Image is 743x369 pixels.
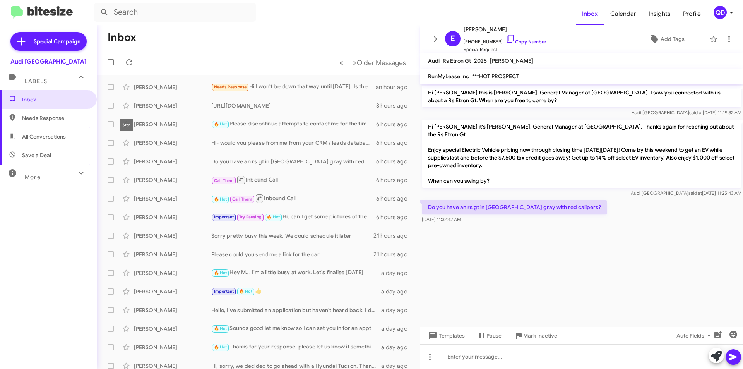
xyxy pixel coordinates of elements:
[214,178,234,183] span: Call Them
[604,3,642,25] a: Calendar
[134,343,211,351] div: [PERSON_NAME]
[464,34,546,46] span: [PHONE_NUMBER]
[134,213,211,221] div: [PERSON_NAME]
[464,46,546,53] span: Special Request
[376,83,414,91] div: an hour ago
[211,194,376,203] div: Inbound Call
[22,114,88,122] span: Needs Response
[443,57,471,64] span: Rs Etron Gt
[211,306,381,314] div: Hello, I've submitted an application but haven't heard back. I don't want to do the trip out ther...
[10,32,87,51] a: Special Campaign
[381,288,414,295] div: a day ago
[211,139,376,147] div: Hi- would you please from me from your CRM / leads database? Thank you.
[134,139,211,147] div: [PERSON_NAME]
[335,55,411,70] nav: Page navigation example
[134,288,211,295] div: [PERSON_NAME]
[474,57,487,64] span: 2025
[376,120,414,128] div: 6 hours ago
[214,84,247,89] span: Needs Response
[472,73,519,80] span: ***HOT PROSPECT
[239,215,262,220] span: Try Pausing
[632,110,741,115] span: Audi [GEOGRAPHIC_DATA] [DATE] 11:19:32 AM
[94,3,256,22] input: Search
[214,270,227,275] span: 🔥 Hot
[134,102,211,110] div: [PERSON_NAME]
[232,197,252,202] span: Call Them
[211,268,381,277] div: Hey MJ, I'm a little busy at work. Let's finalise [DATE]
[214,326,227,331] span: 🔥 Hot
[120,119,133,131] div: Star
[714,6,727,19] div: QD
[34,38,80,45] span: Special Campaign
[134,269,211,277] div: [PERSON_NAME]
[661,32,685,46] span: Add Tags
[627,32,706,46] button: Add Tags
[239,289,252,294] span: 🔥 Hot
[211,343,381,352] div: Thanks for your response, please let us know if something comes up in certified or lease.
[22,96,88,103] span: Inbox
[464,25,546,34] span: [PERSON_NAME]
[134,195,211,203] div: [PERSON_NAME]
[422,200,607,214] p: Do you have an rs gt in [GEOGRAPHIC_DATA] gray with red calipers?
[25,78,47,85] span: Labels
[22,133,66,141] span: All Conversations
[10,58,86,65] div: Audi [GEOGRAPHIC_DATA]
[211,213,376,221] div: Hi, can I get some pictures of the black Q8 sportback with tan seats?
[214,345,227,350] span: 🔥 Hot
[376,158,414,165] div: 6 hours ago
[353,58,357,67] span: »
[211,82,376,91] div: Hi I won't be down that way until [DATE]. Is the car I'm interested in included in 14% off?
[677,3,707,25] a: Profile
[214,197,227,202] span: 🔥 Hot
[335,55,348,70] button: Previous
[134,232,211,240] div: [PERSON_NAME]
[490,57,533,64] span: [PERSON_NAME]
[523,329,557,343] span: Mark Inactive
[376,195,414,203] div: 6 hours ago
[422,120,741,188] p: Hi [PERSON_NAME] it's [PERSON_NAME], General Manager at [GEOGRAPHIC_DATA]. Thanks again for reach...
[134,325,211,333] div: [PERSON_NAME]
[134,176,211,184] div: [PERSON_NAME]
[428,57,440,64] span: Audi
[676,329,714,343] span: Auto Fields
[357,58,406,67] span: Older Messages
[211,324,381,333] div: Sounds good let me know so I can set you in for an appt
[376,213,414,221] div: 6 hours ago
[134,158,211,165] div: [PERSON_NAME]
[426,329,465,343] span: Templates
[134,251,211,258] div: [PERSON_NAME]
[134,83,211,91] div: [PERSON_NAME]
[670,329,720,343] button: Auto Fields
[471,329,508,343] button: Pause
[22,151,51,159] span: Save a Deal
[642,3,677,25] span: Insights
[214,289,234,294] span: Important
[376,139,414,147] div: 6 hours ago
[211,287,381,296] div: 👍
[428,73,469,80] span: RunMyLease Inc
[450,33,455,45] span: E
[214,215,234,220] span: Important
[381,306,414,314] div: a day ago
[381,325,414,333] div: a day ago
[376,102,414,110] div: 3 hours ago
[422,216,461,222] span: [DATE] 11:32:42 AM
[688,190,702,196] span: said at
[508,329,563,343] button: Mark Inactive
[108,31,136,44] h1: Inbox
[707,6,734,19] button: QD
[576,3,604,25] a: Inbox
[214,122,227,127] span: 🔥 Hot
[381,269,414,277] div: a day ago
[420,329,471,343] button: Templates
[134,306,211,314] div: [PERSON_NAME]
[211,251,373,258] div: Please could you send me a link for the car
[381,343,414,351] div: a day ago
[267,215,280,220] span: 🔥 Hot
[689,110,703,115] span: said at
[506,39,546,45] a: Copy Number
[339,58,344,67] span: «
